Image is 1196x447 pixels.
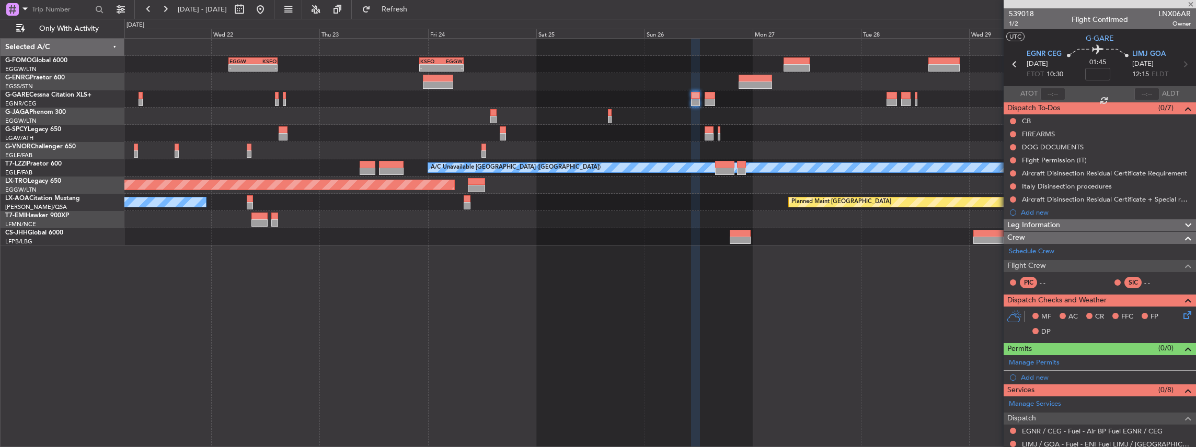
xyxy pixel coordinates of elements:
span: Permits [1007,343,1032,355]
span: Flight Crew [1007,260,1046,272]
span: 539018 [1009,8,1034,19]
span: AC [1068,312,1078,322]
a: LFMN/NCE [5,220,36,228]
div: Flight Permission (IT) [1022,156,1087,164]
div: DOG DOCUMENTS [1022,143,1084,151]
div: PIC [1020,277,1037,288]
a: G-GARECessna Citation XLS+ [5,92,91,98]
div: SIC [1124,277,1142,288]
a: [PERSON_NAME]/QSA [5,203,67,211]
div: EGGW [229,58,253,64]
div: Tue 21 [103,29,211,38]
a: Manage Services [1009,399,1061,409]
div: Italy Disinsection procedures [1022,182,1112,191]
a: EGSS/STN [5,83,33,90]
span: ATOT [1020,89,1038,99]
div: FIREARMS [1022,130,1055,138]
span: FP [1151,312,1158,322]
span: G-FOMO [5,57,32,64]
a: G-VNORChallenger 650 [5,144,76,150]
div: Mon 27 [753,29,861,38]
div: Add new [1021,208,1191,217]
span: ETOT [1027,69,1044,80]
span: G-VNOR [5,144,31,150]
span: DP [1041,327,1051,337]
span: Dispatch [1007,413,1036,425]
a: EGGW/LTN [5,186,37,194]
span: LX-AOA [5,195,29,202]
div: - - [1144,278,1168,287]
a: G-ENRGPraetor 600 [5,75,65,81]
div: Sat 25 [536,29,645,38]
span: (0/7) [1158,102,1174,113]
div: - [229,65,253,71]
span: G-SPCY [5,126,28,133]
span: MF [1041,312,1051,322]
div: [DATE] [126,21,144,30]
div: A/C Unavailable [GEOGRAPHIC_DATA] ([GEOGRAPHIC_DATA]) [431,160,601,175]
a: G-JAGAPhenom 300 [5,109,66,115]
a: LX-AOACitation Mustang [5,195,80,202]
span: Crew [1007,232,1025,244]
span: ALDT [1162,89,1179,99]
span: (0/0) [1158,343,1174,354]
div: Tue 28 [861,29,969,38]
div: Planned Maint [GEOGRAPHIC_DATA] [791,194,891,210]
a: LX-TROLegacy 650 [5,178,61,184]
span: LX-TRO [5,178,28,184]
span: [DATE] [1027,59,1048,69]
span: [DATE] - [DATE] [178,5,227,14]
span: FFC [1121,312,1133,322]
span: 01:45 [1089,57,1106,68]
button: Refresh [357,1,420,18]
div: - [420,65,441,71]
a: LGAV/ATH [5,134,33,142]
span: G-GARE [1086,33,1114,44]
span: (0/8) [1158,384,1174,395]
div: - [253,65,277,71]
div: - [442,65,463,71]
button: Only With Activity [11,20,113,37]
div: Add new [1021,373,1191,382]
span: EGNR CEG [1027,49,1062,60]
div: CB [1022,116,1031,125]
a: EGGW/LTN [5,117,37,125]
span: G-ENRG [5,75,30,81]
div: Thu 23 [319,29,428,38]
span: ELDT [1152,69,1168,80]
span: [DATE] [1132,59,1154,69]
span: Dispatch To-Dos [1007,102,1060,114]
span: LIMJ GOA [1132,49,1166,60]
div: Wed 29 [969,29,1077,38]
a: EGLF/FAB [5,169,32,177]
span: G-JAGA [5,109,29,115]
div: EGGW [442,58,463,64]
div: Flight Confirmed [1072,14,1128,25]
span: G-GARE [5,92,29,98]
span: LNX06AR [1158,8,1191,19]
a: LFPB/LBG [5,238,32,245]
div: Sun 26 [645,29,753,38]
a: T7-LZZIPraetor 600 [5,161,62,167]
div: Fri 24 [428,29,536,38]
a: EGNR/CEG [5,100,37,108]
span: Dispatch Checks and Weather [1007,295,1107,307]
a: G-SPCYLegacy 650 [5,126,61,133]
span: 1/2 [1009,19,1034,28]
div: - - [1040,278,1063,287]
a: CS-JHHGlobal 6000 [5,230,63,236]
div: KSFO [420,58,441,64]
input: Trip Number [32,2,92,17]
span: T7-LZZI [5,161,27,167]
div: KSFO [253,58,277,64]
span: Owner [1158,19,1191,28]
span: CR [1095,312,1104,322]
span: Services [1007,384,1034,396]
span: T7-EMI [5,213,26,219]
span: 10:30 [1046,69,1063,80]
span: CS-JHH [5,230,28,236]
a: G-FOMOGlobal 6000 [5,57,67,64]
a: Schedule Crew [1009,246,1054,257]
a: EGLF/FAB [5,151,32,159]
div: Wed 22 [211,29,319,38]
